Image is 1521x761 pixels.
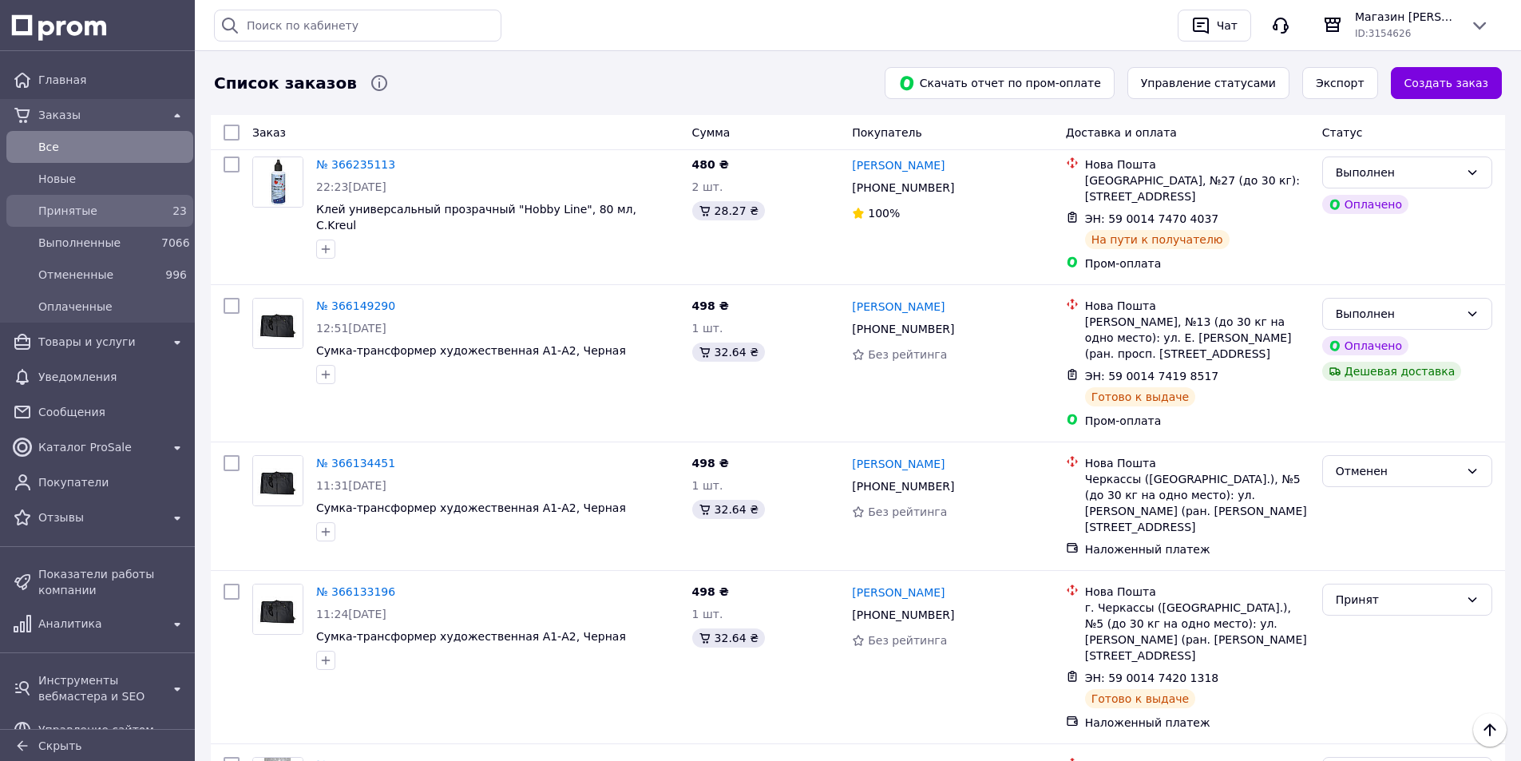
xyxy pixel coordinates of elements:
[849,604,957,626] div: [PHONE_NUMBER]
[1085,413,1309,429] div: Пром-оплата
[316,322,386,335] span: 12:51[DATE]
[316,344,626,357] a: Сумка-трансформер художественная А1-А2, Черная
[1336,591,1460,608] div: Принят
[692,500,765,519] div: 32.64 ₴
[852,456,945,472] a: [PERSON_NAME]
[1178,10,1251,42] button: Чат
[38,267,155,283] span: Отмененные
[316,479,386,492] span: 11:31[DATE]
[38,299,187,315] span: Оплаченные
[253,456,303,505] img: Фото товару
[692,457,729,470] span: 498 ₴
[316,203,636,232] span: Клей универсальный прозрачный "Hobby Line", 80 мл, C.Kreul
[1085,689,1195,708] div: Готово к выдаче
[38,369,187,385] span: Уведомления
[1085,172,1309,204] div: [GEOGRAPHIC_DATA], №27 (до 30 кг): [STREET_ADDRESS]
[38,72,187,88] span: Главная
[1127,67,1289,99] button: Управление статусами
[1322,195,1408,214] div: Оплачено
[692,608,723,620] span: 1 шт.
[1066,126,1177,139] span: Доставка и оплата
[692,479,723,492] span: 1 шт.
[38,672,161,704] span: Инструменты вебмастера и SEO
[868,207,900,220] span: 100%
[38,235,155,251] span: Выполненные
[38,509,161,525] span: Отзывы
[165,268,187,281] span: 996
[885,67,1115,99] button: Скачать отчет по пром-оплате
[1214,14,1241,38] div: Чат
[1391,67,1502,99] a: Создать заказ
[1085,212,1219,225] span: ЭН: 59 0014 7470 4037
[1085,256,1309,272] div: Пром-оплата
[868,634,947,647] span: Без рейтинга
[852,299,945,315] a: [PERSON_NAME]
[252,157,303,208] a: Фото товару
[1085,230,1230,249] div: На пути к получателю
[214,10,501,42] input: Поиск по кабинету
[1322,126,1363,139] span: Статус
[38,203,155,219] span: Принятые
[692,299,729,312] span: 498 ₴
[253,157,303,207] img: Фото товару
[1085,370,1219,382] span: ЭН: 59 0014 7419 8517
[692,201,765,220] div: 28.27 ₴
[1085,584,1309,600] div: Нова Пошта
[252,455,303,506] a: Фото товару
[692,180,723,193] span: 2 шт.
[316,585,395,598] a: № 366133196
[316,501,626,514] a: Сумка-трансформер художественная А1-А2, Черная
[252,126,286,139] span: Заказ
[38,107,161,123] span: Заказы
[1085,314,1309,362] div: [PERSON_NAME], №13 (до 30 кг на одно место): ул. Е. [PERSON_NAME] (ран. просп. [STREET_ADDRESS]
[252,584,303,635] a: Фото товару
[1085,471,1309,535] div: Черкассы ([GEOGRAPHIC_DATA].), №5 (до 30 кг на одно место): ул. [PERSON_NAME] (ран. [PERSON_NAME]...
[161,236,190,249] span: 7066
[868,505,947,518] span: Без рейтинга
[38,566,187,598] span: Показатели работы компании
[214,72,357,95] span: Список заказов
[849,176,957,199] div: [PHONE_NUMBER]
[849,475,957,497] div: [PHONE_NUMBER]
[316,180,386,193] span: 22:23[DATE]
[38,334,161,350] span: Товары и услуги
[1322,336,1408,355] div: Оплачено
[38,739,82,752] span: Скрыть
[1085,715,1309,731] div: Наложенный платеж
[1085,672,1219,684] span: ЭН: 59 0014 7420 1318
[1085,157,1309,172] div: Нова Пошта
[692,585,729,598] span: 498 ₴
[316,630,626,643] a: Сумка-трансформер художественная А1-А2, Черная
[868,348,947,361] span: Без рейтинга
[316,299,395,312] a: № 366149290
[1336,164,1460,181] div: Выполнен
[38,474,187,490] span: Покупатели
[316,158,395,171] a: № 366235113
[253,299,303,348] img: Фото товару
[1355,28,1411,39] span: ID: 3154626
[1355,9,1457,25] span: Магазин [PERSON_NAME]
[1085,600,1309,664] div: г. Черкассы ([GEOGRAPHIC_DATA].), №5 (до 30 кг на одно место): ул. [PERSON_NAME] (ран. [PERSON_NA...
[1302,67,1378,99] button: Экспорт
[1085,455,1309,471] div: Нова Пошта
[1085,387,1195,406] div: Готово к выдаче
[38,139,187,155] span: Все
[1322,362,1462,381] div: Дешевая доставка
[692,158,729,171] span: 480 ₴
[1336,462,1460,480] div: Отменен
[1473,713,1507,747] button: Наверх
[852,157,945,173] a: [PERSON_NAME]
[38,439,161,455] span: Каталог ProSale
[852,126,922,139] span: Покупатель
[172,204,187,217] span: 23
[692,343,765,362] div: 32.64 ₴
[316,457,395,470] a: № 366134451
[38,171,187,187] span: Новые
[253,585,303,634] img: Фото товару
[252,298,303,349] a: Фото товару
[692,126,731,139] span: Сумма
[1336,305,1460,323] div: Выполнен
